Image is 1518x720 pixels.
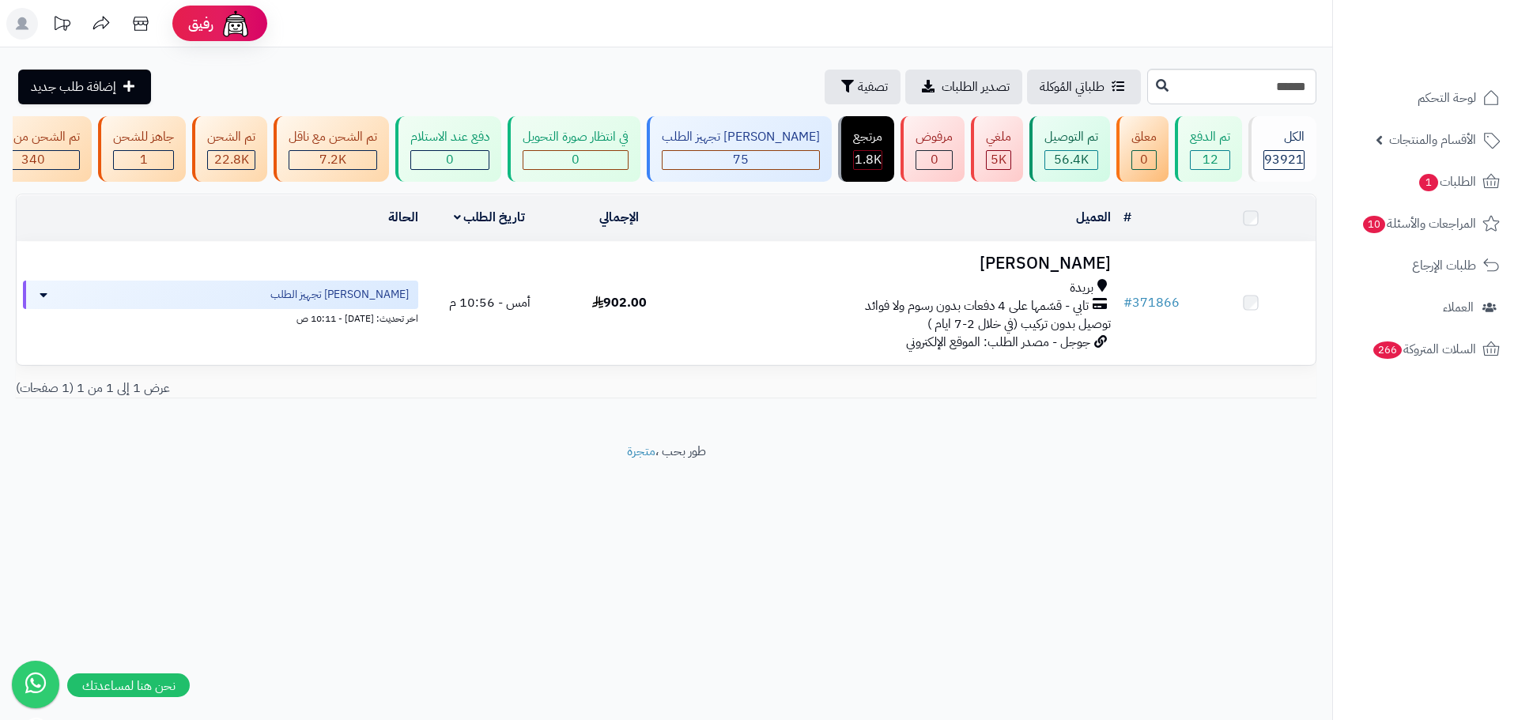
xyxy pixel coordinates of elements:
[1342,247,1509,285] a: طلبات الإرجاع
[1342,163,1509,201] a: الطلبات1
[733,150,749,169] span: 75
[392,116,504,182] a: دفع عند الاستلام 0
[1054,150,1089,169] span: 56.4K
[1123,293,1180,312] a: #371866
[289,151,376,169] div: 7223
[1172,116,1245,182] a: تم الدفع 12
[905,70,1022,104] a: تصدير الطلبات
[1263,128,1305,146] div: الكل
[523,128,629,146] div: في انتظار صورة التحويل
[854,151,882,169] div: 1800
[388,208,418,227] a: الحالة
[968,116,1026,182] a: ملغي 5K
[1443,296,1474,319] span: العملاء
[1191,151,1229,169] div: 12
[1076,208,1111,227] a: العميل
[1372,338,1476,360] span: السلات المتروكة
[916,128,953,146] div: مرفوض
[114,151,173,169] div: 1
[1070,279,1093,297] span: بريدة
[1026,116,1113,182] a: تم التوصيل 56.4K
[523,151,628,169] div: 0
[21,150,45,169] span: 340
[991,150,1006,169] span: 5K
[1342,330,1509,368] a: السلات المتروكة266
[1418,87,1476,109] span: لوحة التحكم
[986,128,1011,146] div: ملغي
[18,70,151,104] a: إضافة طلب جديد
[1389,129,1476,151] span: الأقسام والمنتجات
[942,77,1010,96] span: تصدير الطلبات
[31,77,116,96] span: إضافة طلب جديد
[411,151,489,169] div: 0
[410,128,489,146] div: دفع عند الاستلام
[1044,128,1098,146] div: تم التوصيل
[270,116,392,182] a: تم الشحن مع ناقل 7.2K
[1140,150,1148,169] span: 0
[1342,288,1509,326] a: العملاء
[987,151,1010,169] div: 4951
[220,8,251,40] img: ai-face.png
[1361,213,1476,235] span: المراجعات والأسئلة
[662,128,820,146] div: [PERSON_NAME] تجهيز الطلب
[1040,77,1105,96] span: طلباتي المُوكلة
[691,254,1111,273] h3: [PERSON_NAME]
[627,442,655,461] a: متجرة
[572,150,580,169] span: 0
[1419,174,1438,191] span: 1
[1123,293,1132,312] span: #
[897,116,968,182] a: مرفوض 0
[1412,254,1476,277] span: طلبات الإرجاع
[23,309,418,326] div: اخر تحديث: [DATE] - 10:11 ص
[1045,151,1097,169] div: 56408
[865,297,1089,315] span: تابي - قسّمها على 4 دفعات بدون رسوم ولا فوائد
[858,77,888,96] span: تصفية
[927,315,1111,334] span: توصيل بدون تركيب (في خلال 2-7 ايام )
[853,128,882,146] div: مرتجع
[1123,208,1131,227] a: #
[140,150,148,169] span: 1
[825,70,901,104] button: تصفية
[454,208,526,227] a: تاريخ الطلب
[1190,128,1230,146] div: تم الدفع
[449,293,531,312] span: أمس - 10:56 م
[1131,128,1157,146] div: معلق
[1363,216,1385,233] span: 10
[42,8,81,43] a: تحديثات المنصة
[1245,116,1320,182] a: الكل93921
[1027,70,1141,104] a: طلباتي المُوكلة
[1113,116,1172,182] a: معلق 0
[592,293,647,312] span: 902.00
[663,151,819,169] div: 75
[1264,150,1304,169] span: 93921
[319,150,346,169] span: 7.2K
[270,287,409,303] span: [PERSON_NAME] تجهيز الطلب
[1373,341,1402,359] span: 266
[207,128,255,146] div: تم الشحن
[1418,171,1476,193] span: الطلبات
[1342,79,1509,117] a: لوحة التحكم
[189,116,270,182] a: تم الشحن 22.8K
[4,379,666,398] div: عرض 1 إلى 1 من 1 (1 صفحات)
[113,128,174,146] div: جاهز للشحن
[644,116,835,182] a: [PERSON_NAME] تجهيز الطلب 75
[1410,42,1503,75] img: logo-2.png
[931,150,938,169] span: 0
[289,128,377,146] div: تم الشحن مع ناقل
[916,151,952,169] div: 0
[95,116,189,182] a: جاهز للشحن 1
[835,116,897,182] a: مرتجع 1.8K
[1132,151,1156,169] div: 0
[446,150,454,169] span: 0
[188,14,213,33] span: رفيق
[208,151,255,169] div: 22787
[906,333,1090,352] span: جوجل - مصدر الطلب: الموقع الإلكتروني
[1203,150,1218,169] span: 12
[855,150,882,169] span: 1.8K
[504,116,644,182] a: في انتظار صورة التحويل 0
[214,150,249,169] span: 22.8K
[1342,205,1509,243] a: المراجعات والأسئلة10
[599,208,639,227] a: الإجمالي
